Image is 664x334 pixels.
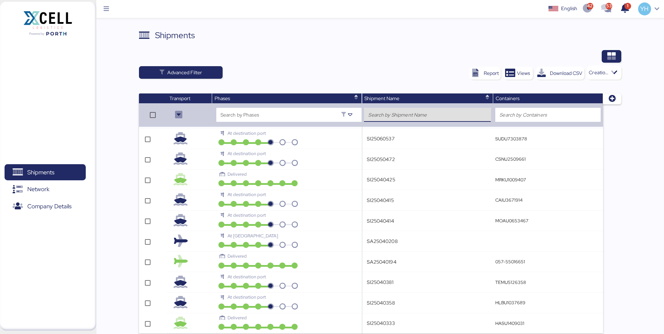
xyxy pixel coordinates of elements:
span: Delivered [228,253,247,259]
span: At destination port [228,294,266,300]
q-button: HASU1409031 [495,320,524,326]
span: At destination port [228,130,266,136]
button: Report [469,67,501,79]
span: At [GEOGRAPHIC_DATA] [228,233,278,239]
q-button: TEMU5126358 [495,279,526,285]
span: Delivered [228,315,247,321]
span: Transport [169,95,190,102]
input: Search by Shipment Name [368,111,487,119]
q-button: HLBU1037689 [495,300,525,306]
span: At destination port [228,151,266,156]
span: Company Details [27,201,71,211]
span: Containers [496,95,519,102]
span: Network [27,184,49,194]
q-button: SUDU7303878 [495,136,527,142]
input: Search by Containers [499,111,596,119]
q-button: MOAU0653467 [495,218,529,224]
span: At destination port [228,212,266,218]
span: Phases [215,95,230,102]
div: Report [484,69,499,77]
div: Shipments [155,29,195,42]
span: Advanced Filter [167,68,202,77]
a: Company Details [5,198,86,214]
button: Menu [100,3,112,15]
span: Delivered [228,171,247,177]
div: Download CSV [550,69,582,77]
div: English [561,5,577,12]
span: YH [640,4,649,13]
q-button: CSNU2509661 [495,156,526,162]
q-button: MRKU1009407 [495,177,526,183]
span: Shipments [27,167,54,178]
q-button: CAIU3671914 [495,197,523,203]
span: At destination port [228,274,266,280]
span: Views [517,69,530,77]
span: At destination port [228,192,266,197]
button: Views [503,67,533,79]
a: Network [5,181,86,197]
q-button: 057-55016651 [495,259,525,265]
a: Shipments [5,164,86,180]
button: Download CSV [536,67,584,79]
button: Advanced Filter [139,66,223,79]
span: Shipment Name [364,95,399,102]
